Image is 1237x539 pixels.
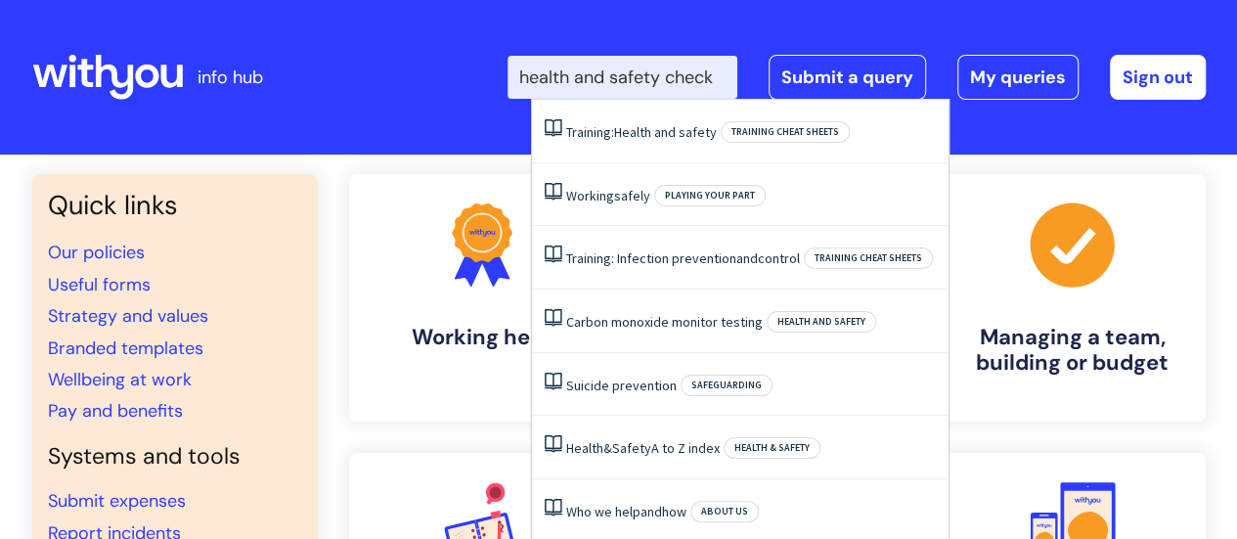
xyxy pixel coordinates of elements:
a: Health&SafetyA to Z index [566,439,720,457]
span: Training cheat sheets [804,247,933,269]
a: Working here [349,174,615,422]
span: and [641,503,662,520]
span: Health [614,123,651,141]
a: Carbon monoxide monitor testing [566,313,763,331]
span: Playing your part [654,185,766,206]
span: safety [679,123,717,141]
h4: Systems and tools [48,443,302,471]
a: Useful forms [48,273,151,296]
h3: Quick links [48,190,302,221]
a: Pay and benefits [48,399,183,423]
a: Submit expenses [48,489,186,513]
a: Strategy and values [48,304,208,328]
span: Health and safety [767,311,876,333]
a: Sign out [1110,55,1206,100]
a: My queries [957,55,1079,100]
a: Submit a query [769,55,926,100]
a: Wellbeing at work [48,368,192,391]
span: and [736,249,758,267]
span: About Us [690,501,759,522]
a: Workingsafely [566,187,650,204]
a: Our policies [48,241,145,264]
a: Who we helpandhow [566,503,686,520]
h4: Working here [365,325,599,350]
a: Training: Infection preventionandcontrol [566,249,800,267]
span: safely [614,187,650,204]
span: Health & Safety [724,437,820,459]
a: Branded templates [48,337,203,360]
span: Health [566,439,603,457]
h4: Managing a team, building or budget [955,325,1190,377]
span: Safeguarding [681,375,773,396]
a: Training:Health and safety [566,123,717,141]
a: Suicide prevention [566,377,677,394]
a: Managing a team, building or budget [940,174,1206,422]
span: Training cheat sheets [721,121,850,143]
p: info hub [198,62,263,93]
span: and [654,123,676,141]
span: Safety [612,439,651,457]
input: Search [508,56,737,99]
div: | - [508,55,1206,100]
